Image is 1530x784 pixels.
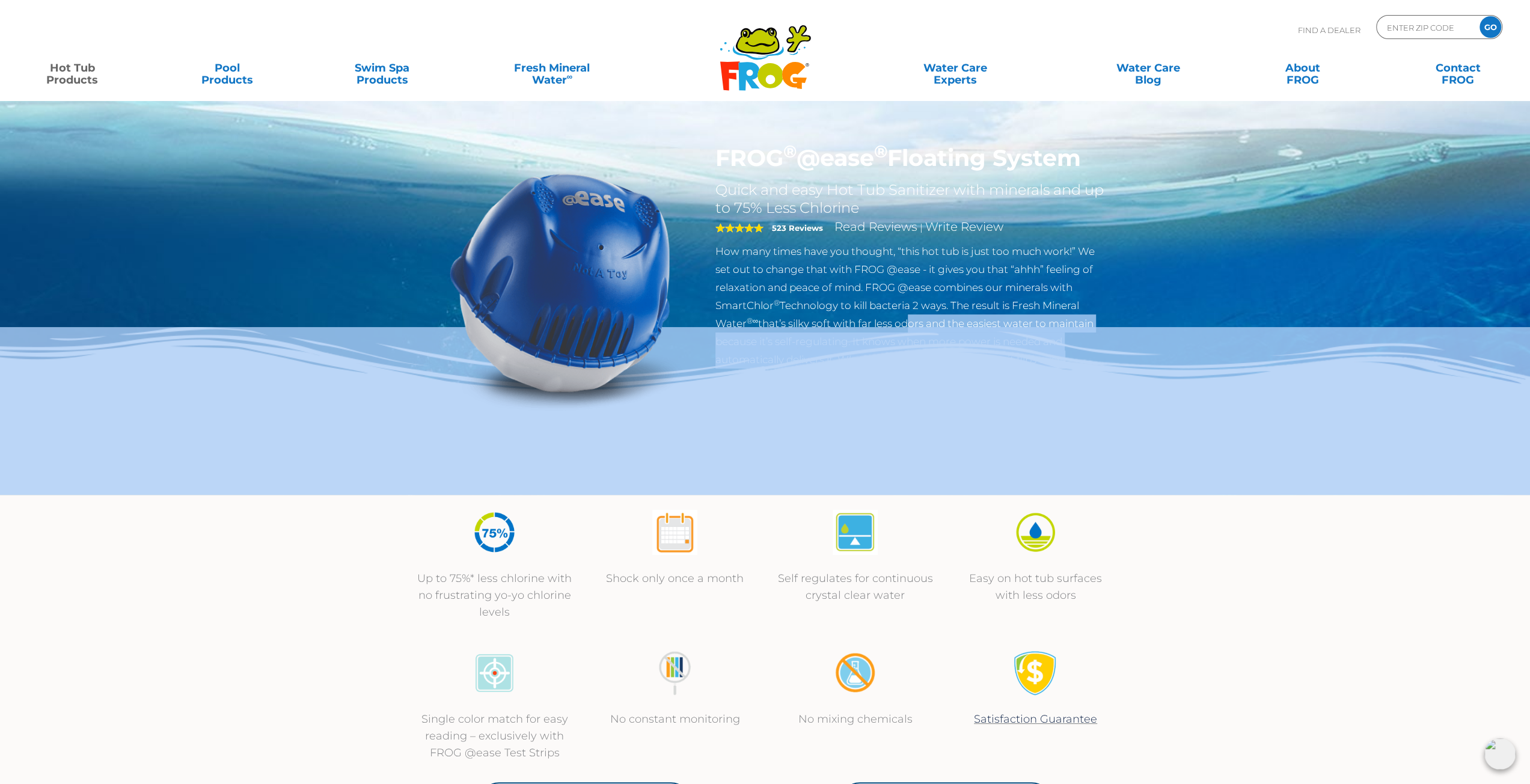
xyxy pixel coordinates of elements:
[1298,15,1360,45] p: Find A Dealer
[958,570,1114,604] p: Easy on hot tub surfaces with less odors
[1013,651,1058,696] img: Satisfaction Guarantee Icon
[417,570,573,620] p: Up to 75%* less chlorine with no frustrating yo-yo chlorine levels
[417,711,573,761] p: Single color match for easy reading – exclusively with FROG @ease Test Strips
[1484,738,1516,770] img: openIcon
[747,316,758,325] sup: ®∞
[834,219,917,234] a: Read Reviews
[874,141,887,162] sup: ®
[423,144,698,420] img: hot-tub-product-atease-system.png
[167,56,287,80] a: PoolProducts
[777,570,934,604] p: Self regulates for continuous crystal clear water
[597,711,753,727] p: No constant monitoring
[12,56,132,80] a: Hot TubProducts
[1013,510,1058,555] img: icon-atease-easy-on
[715,144,1108,172] h1: FROG @ease Floating System
[472,651,517,696] img: icon-atease-color-match
[774,298,780,307] sup: ®
[777,711,934,727] p: No mixing chemicals
[772,223,823,233] strong: 523 Reviews
[566,72,572,81] sup: ∞
[715,181,1108,217] h2: Quick and easy Hot Tub Sanitizer with minerals and up to 75% Less Chlorine
[715,242,1108,369] p: How many times have you thought, “this hot tub is just too much work!” We set out to change that ...
[925,219,1003,234] a: Write Review
[920,222,923,233] span: |
[857,56,1053,80] a: Water CareExperts
[783,141,797,162] sup: ®
[652,651,697,696] img: no-constant-monitoring1
[1480,16,1501,38] input: GO
[597,570,753,587] p: Shock only once a month
[833,651,878,696] img: no-mixing1
[477,56,628,80] a: Fresh MineralWater∞
[715,223,763,233] span: 5
[1386,19,1467,36] input: Zip Code Form
[1398,56,1518,80] a: ContactFROG
[1088,56,1208,80] a: Water CareBlog
[322,56,442,80] a: Swim SpaProducts
[652,510,697,555] img: atease-icon-shock-once
[1243,56,1363,80] a: AboutFROG
[974,712,1097,726] a: Satisfaction Guarantee
[833,510,878,555] img: atease-icon-self-regulates
[472,510,517,555] img: icon-atease-75percent-less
